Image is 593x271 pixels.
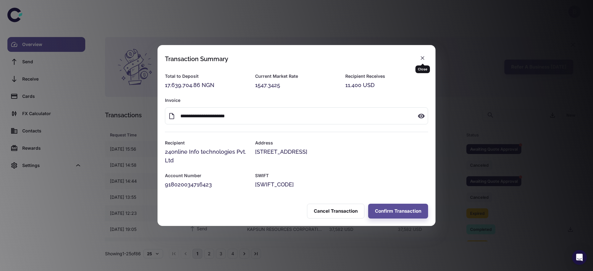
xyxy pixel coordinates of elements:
[165,172,248,179] h6: Account Number
[415,65,430,73] div: Close
[255,180,428,189] div: [SWIFT_CODE]
[572,250,587,265] div: Open Intercom Messenger
[165,81,248,90] div: 17,639,704.86 NGN
[165,180,248,189] div: 918020034716423
[255,81,338,90] div: 1547.3425
[345,73,428,80] h6: Recipient Receives
[165,55,228,63] div: Transaction Summary
[165,97,428,104] h6: Invoice
[165,140,248,146] h6: Recipient
[255,148,428,156] div: [STREET_ADDRESS]
[368,204,428,219] button: Confirm Transaction
[255,73,338,80] h6: Current Market Rate
[345,81,428,90] div: 11,400 USD
[255,140,428,146] h6: Address
[165,73,248,80] h6: Total to Deposit
[165,148,248,165] div: 24online Info technologies Pvt. Ltd
[255,172,428,179] h6: SWIFT
[307,204,364,219] button: Cancel Transaction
